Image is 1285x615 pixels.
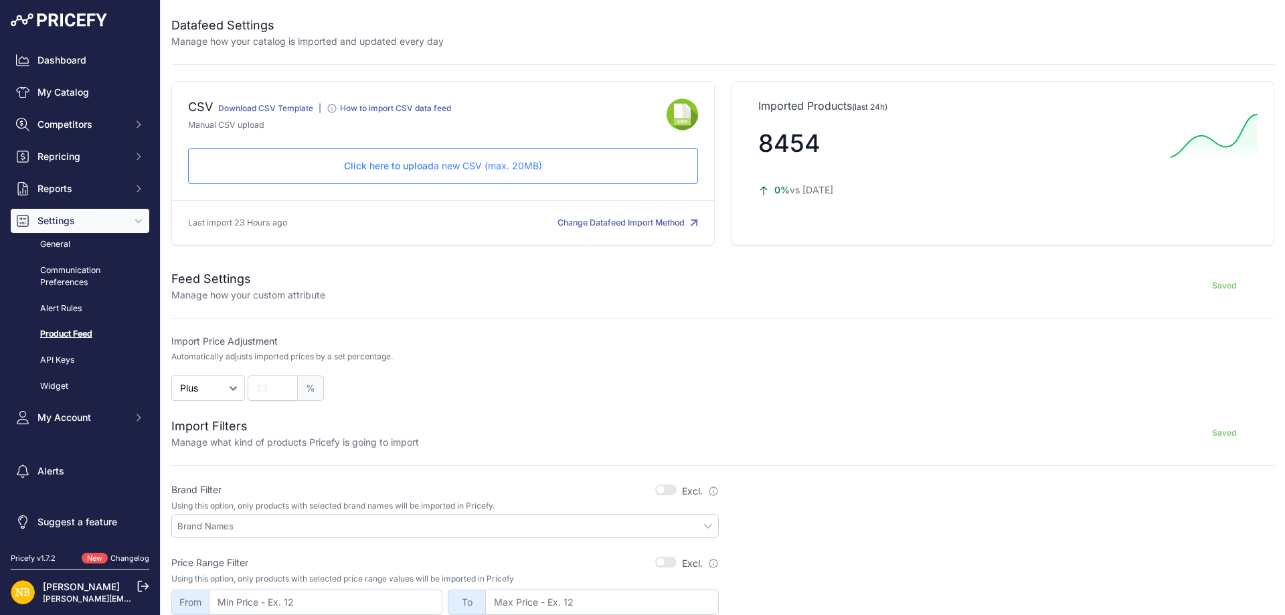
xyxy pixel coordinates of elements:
span: % [298,375,324,401]
button: Settings [11,209,149,233]
a: General [11,233,149,256]
input: Brand Names [177,520,718,532]
span: 0% [774,184,790,195]
button: My Account [11,406,149,430]
h2: Feed Settings [171,270,325,288]
a: Product Feed [11,323,149,346]
a: Changelog [110,553,149,563]
p: Using this option, only products with selected brand names will be imported in Pricefy. [171,501,719,511]
a: [PERSON_NAME][EMAIL_ADDRESS][DOMAIN_NAME] [43,594,249,604]
span: New [82,553,108,564]
span: My Account [37,411,125,424]
label: Excl. [682,485,719,498]
div: How to import CSV data feed [340,103,451,114]
a: Dashboard [11,48,149,72]
span: 8454 [758,128,821,158]
img: Pricefy Logo [11,13,107,27]
a: Suggest a feature [11,510,149,534]
span: From [171,590,209,615]
label: Brand Filter [171,483,222,497]
p: a new CSV (max. 20MB) [199,159,687,173]
span: (last 24h) [852,102,887,112]
div: | [319,103,321,119]
span: Click here to upload [344,160,434,171]
p: Automatically adjusts imported prices by a set percentage. [171,351,393,362]
button: Change Datafeed Import Method [558,217,698,230]
button: Repricing [11,145,149,169]
a: How to import CSV data feed [327,106,451,116]
p: Imported Products [758,98,1247,114]
a: Communication Preferences [11,259,149,294]
p: Last import 23 Hours ago [188,217,287,230]
a: Download CSV Template [218,103,313,113]
a: API Keys [11,349,149,372]
p: Manage how your custom attribute [171,288,325,302]
p: Manage how your catalog is imported and updated every day [171,35,444,48]
p: Manage what kind of products Pricefy is going to import [171,436,419,449]
a: [PERSON_NAME] [43,581,120,592]
p: vs [DATE] [758,183,1160,197]
a: My Catalog [11,80,149,104]
h2: Datafeed Settings [171,16,444,35]
a: Alert Rules [11,297,149,321]
label: Excl. [682,557,719,570]
span: Reports [37,182,125,195]
label: Import Price Adjustment [171,335,719,348]
h2: Import Filters [171,417,419,436]
input: Min Price - Ex. 12 [209,590,442,615]
button: Competitors [11,112,149,137]
input: Max Price - Ex. 12 [485,590,719,615]
div: CSV [188,98,213,119]
button: Reports [11,177,149,201]
label: Price Range Filter [171,556,248,569]
span: Repricing [37,150,125,163]
a: Alerts [11,459,149,483]
div: Pricefy v1.7.2 [11,553,56,564]
nav: Sidebar [11,48,149,537]
p: Manual CSV upload [188,119,667,132]
span: Competitors [37,118,125,131]
input: 22 [248,375,298,401]
a: Widget [11,375,149,398]
button: Saved [1174,422,1274,444]
p: Using this option, only products with selected price range values will be imported in Pricefy [171,574,719,584]
span: To [448,590,485,615]
span: Settings [37,214,125,228]
button: Saved [1174,275,1274,296]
